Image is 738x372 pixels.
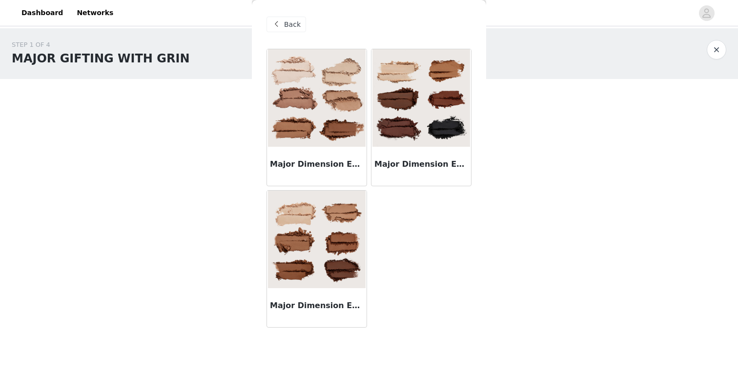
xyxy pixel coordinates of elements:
[284,20,301,30] span: Back
[12,40,190,50] div: STEP 1 OF 4
[270,300,364,312] h3: Major Dimension Essential Artistry Edit Eyeshadow Palette - Medium
[372,49,470,147] img: Major Dimension Essential Artistry Edit Eyeshadow Palette - Deep
[71,2,119,24] a: Networks
[270,158,364,170] h3: Major Dimension Essential Artistry Edit Eyeshadow Palette - Light
[268,49,366,147] img: Major Dimension Essential Artistry Edit Eyeshadow Palette - Light
[268,191,366,288] img: Major Dimension Essential Artistry Edit Eyeshadow Palette - Medium
[12,50,190,67] h1: MAJOR GIFTING WITH GRIN
[702,5,711,21] div: avatar
[16,2,69,24] a: Dashboard
[374,158,468,170] h3: Major Dimension Essential Artistry Edit Eyeshadow Palette - Deep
